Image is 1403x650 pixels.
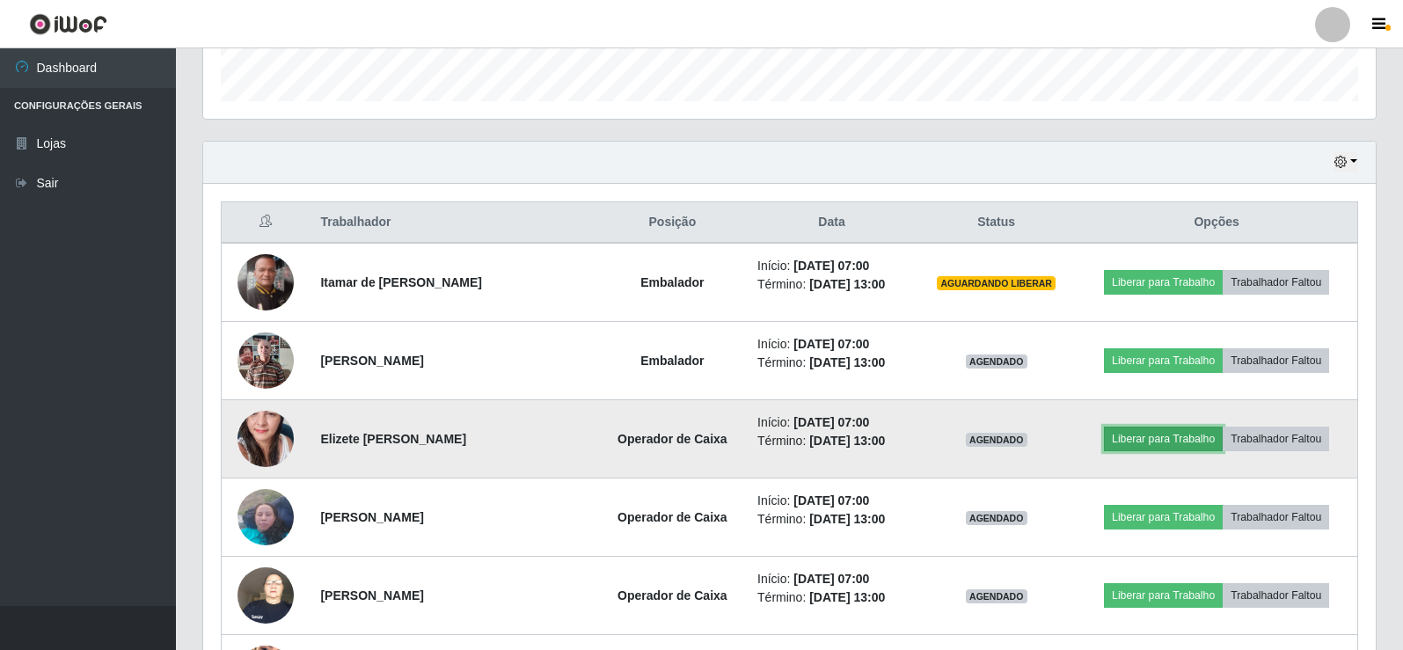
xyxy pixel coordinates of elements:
th: Data [747,202,917,244]
time: [DATE] 13:00 [809,355,885,369]
span: AGENDADO [966,511,1027,525]
strong: Operador de Caixa [617,432,727,446]
li: Início: [757,257,906,275]
span: AGUARDANDO LIBERAR [937,276,1056,290]
button: Trabalhador Faltou [1223,505,1329,529]
li: Início: [757,492,906,510]
li: Término: [757,588,906,607]
img: 1703538078729.jpeg [237,379,294,498]
span: AGENDADO [966,433,1027,447]
time: [DATE] 07:00 [793,493,869,508]
img: 1723623614898.jpeg [237,558,294,632]
time: [DATE] 07:00 [793,572,869,586]
button: Trabalhador Faltou [1223,348,1329,373]
time: [DATE] 13:00 [809,434,885,448]
img: 1753363159449.jpeg [237,323,294,398]
strong: [PERSON_NAME] [320,588,423,603]
strong: Operador de Caixa [617,510,727,524]
strong: [PERSON_NAME] [320,354,423,368]
time: [DATE] 13:00 [809,512,885,526]
strong: Embalador [640,275,704,289]
th: Posição [598,202,747,244]
time: [DATE] 13:00 [809,590,885,604]
strong: [PERSON_NAME] [320,510,423,524]
time: [DATE] 07:00 [793,337,869,351]
strong: Itamar de [PERSON_NAME] [320,275,482,289]
strong: Embalador [640,354,704,368]
th: Opções [1076,202,1357,244]
button: Trabalhador Faltou [1223,427,1329,451]
button: Liberar para Trabalho [1104,270,1223,295]
strong: Elizete [PERSON_NAME] [320,432,466,446]
img: 1745442730986.jpeg [237,254,294,310]
button: Liberar para Trabalho [1104,505,1223,529]
li: Término: [757,354,906,372]
button: Liberar para Trabalho [1104,583,1223,608]
strong: Operador de Caixa [617,588,727,603]
span: AGENDADO [966,354,1027,369]
button: Trabalhador Faltou [1223,270,1329,295]
li: Término: [757,432,906,450]
th: Trabalhador [310,202,597,244]
time: [DATE] 07:00 [793,415,869,429]
img: 1737388336491.jpeg [237,479,294,554]
time: [DATE] 13:00 [809,277,885,291]
li: Início: [757,335,906,354]
button: Trabalhador Faltou [1223,583,1329,608]
th: Status [917,202,1076,244]
span: AGENDADO [966,589,1027,603]
li: Início: [757,413,906,432]
button: Liberar para Trabalho [1104,348,1223,373]
li: Início: [757,570,906,588]
button: Liberar para Trabalho [1104,427,1223,451]
time: [DATE] 07:00 [793,259,869,273]
li: Término: [757,510,906,529]
li: Término: [757,275,906,294]
img: CoreUI Logo [29,13,107,35]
